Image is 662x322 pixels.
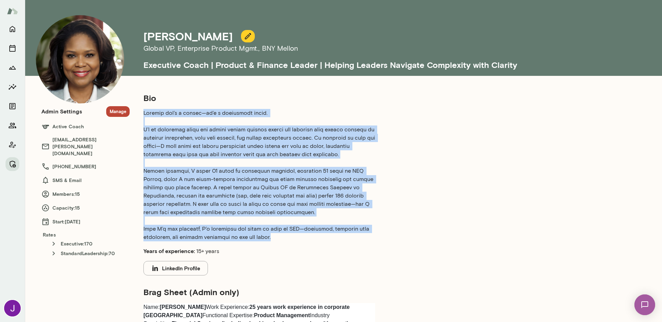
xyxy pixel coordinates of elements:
[143,92,375,103] h5: Bio
[41,190,130,198] h6: Members: 15
[41,122,130,131] h6: Active Coach
[6,99,19,113] button: Documents
[7,4,18,18] img: Mento
[160,304,206,310] strong: [PERSON_NAME]
[143,54,557,70] h5: Executive Coach | Product & Finance Leader | Helping Leaders Navigate Complexity with Clarity
[143,261,208,275] button: LinkedIn Profile
[41,204,130,212] h6: Capacity: 15
[4,300,21,316] img: Jocelyn Grodin
[41,218,130,226] h6: Start: [DATE]
[6,119,19,132] button: Members
[41,136,130,157] h6: [EMAIL_ADDRESS][PERSON_NAME][DOMAIN_NAME]
[41,162,130,171] h6: [PHONE_NUMBER]
[50,240,130,248] h6: Executive : 170
[143,109,375,241] p: Loremip dol’s a consec—ad’e s doeiusmodt incid. U’l et doloremag aliqu eni admini veniam quisnos ...
[41,231,130,238] h6: Rates
[41,176,130,184] h6: SMS & Email
[36,15,124,103] img: Cheryl Mills
[6,157,19,171] button: Manage
[106,106,130,117] button: Manage
[41,107,82,115] h6: Admin Settings
[50,249,130,258] h6: StandardLeadership : 70
[254,312,310,318] strong: Product Management
[6,41,19,55] button: Sessions
[143,30,233,43] h4: [PERSON_NAME]
[6,80,19,94] button: Insights
[143,247,375,255] p: 15+ years
[6,22,19,36] button: Home
[143,248,195,254] b: Years of experience:
[6,61,19,74] button: Growth Plan
[143,286,375,298] h5: Brag Sheet (Admin only)
[143,43,557,54] h6: Global VP, Enterprise Product Mgmt. , BNY Mellon
[6,138,19,152] button: Client app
